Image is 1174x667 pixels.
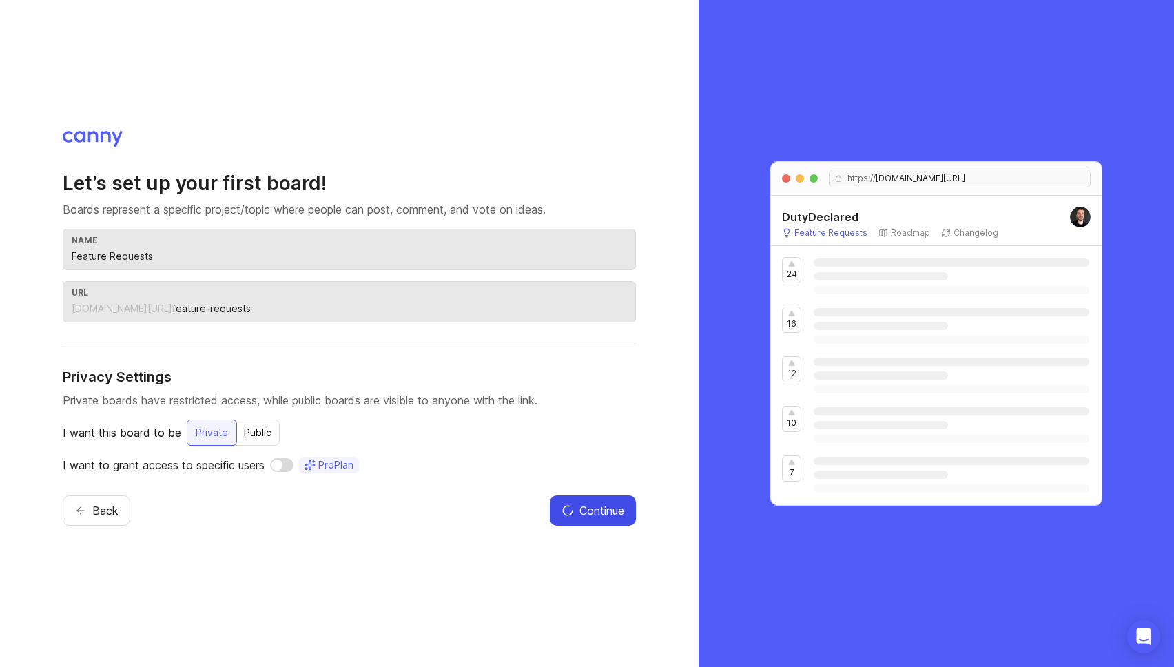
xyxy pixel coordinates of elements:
[63,367,636,387] h4: Privacy Settings
[63,171,636,196] h2: Let’s set up your first board!
[876,173,965,184] span: [DOMAIN_NAME][URL]
[92,502,119,519] span: Back
[842,173,876,184] span: https://
[579,502,624,519] span: Continue
[172,301,627,316] input: feature-requests
[63,424,181,441] p: I want this board to be
[782,209,858,225] h5: DutyDeclared
[318,458,353,472] span: Pro Plan
[72,287,627,298] div: url
[236,420,280,445] div: Public
[1127,620,1160,653] div: Open Intercom Messenger
[236,420,280,446] button: Public
[72,235,627,245] div: name
[63,457,265,473] p: I want to grant access to specific users
[954,227,998,238] p: Changelog
[63,392,636,409] p: Private boards have restricted access, while public boards are visible to anyone with the link.
[72,302,172,316] div: [DOMAIN_NAME][URL]
[891,227,930,238] p: Roadmap
[1070,207,1091,227] img: André Mendes
[72,249,627,264] input: Feature Requests
[63,131,123,147] img: Canny logo
[787,318,796,329] p: 16
[550,495,636,526] button: Continue
[787,418,796,429] p: 10
[787,368,796,379] p: 12
[790,467,794,478] p: 7
[63,495,130,526] button: Back
[187,420,237,446] button: Private
[794,227,867,238] p: Feature Requests
[787,269,797,280] p: 24
[63,201,636,218] p: Boards represent a specific project/topic where people can post, comment, and vote on ideas.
